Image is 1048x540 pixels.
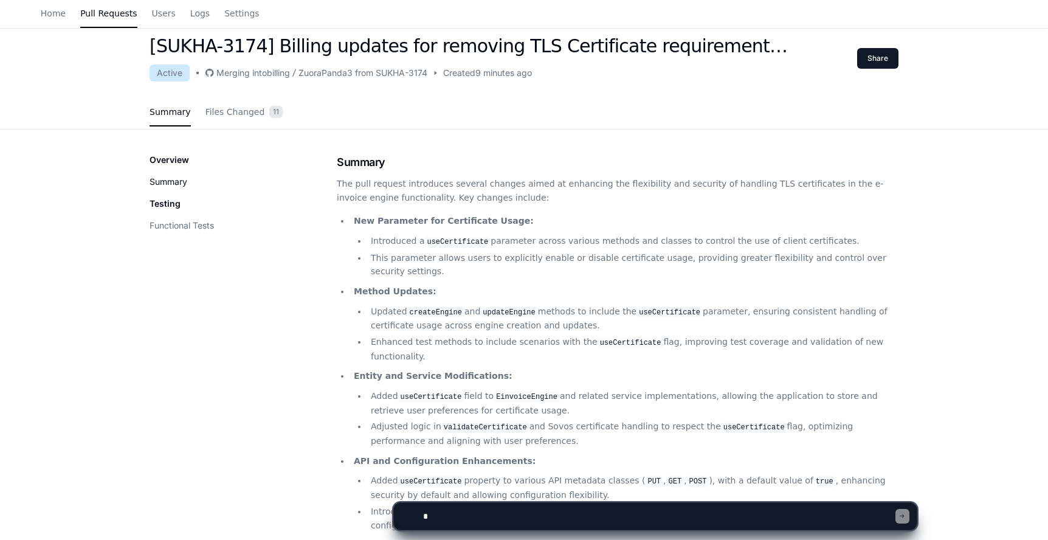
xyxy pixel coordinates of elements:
[636,307,703,318] code: useCertificate
[666,476,684,487] code: GET
[367,335,898,363] li: Enhanced test methods to include scenarios with the flag, improving test coverage and validation ...
[857,48,898,69] button: Share
[367,234,898,249] li: Introduced a parameter across various methods and classes to control the use of client certificates.
[494,392,560,403] code: EinvoiceEngine
[398,476,464,487] code: useCertificate
[398,392,464,403] code: useCertificate
[443,67,475,79] span: Created
[424,237,491,247] code: useCertificate
[598,337,664,348] code: useCertificate
[150,64,190,81] div: Active
[367,251,898,279] li: This parameter allows users to explicitly enable or disable certificate usage, providing greater ...
[269,106,283,118] span: 11
[267,67,290,79] div: billing
[205,108,265,116] span: Files Changed
[480,307,537,318] code: updateEngine
[150,108,191,116] span: Summary
[150,154,189,166] p: Overview
[813,476,836,487] code: true
[367,474,898,502] li: Added property to various API metadata classes ( , , ), with a default value of , enhancing secur...
[354,216,534,226] strong: New Parameter for Certificate Usage:
[367,420,898,448] li: Adjusted logic in and Sovos certificate handling to respect the flag, optimizing performance and ...
[367,305,898,333] li: Updated and methods to include the parameter, ensuring consistent handling of certificate usage a...
[337,154,898,171] h1: Summary
[367,389,898,417] li: Added field to and related service implementations, allowing the application to store and retriev...
[721,422,787,433] code: useCertificate
[354,456,536,466] strong: API and Configuration Enhancements:
[645,476,663,487] code: PUT
[687,476,709,487] code: POST
[216,67,267,79] div: Merging into
[367,505,898,533] li: Introduced a new field code for to support error handling and management of certificate-related c...
[80,10,137,17] span: Pull Requests
[152,10,176,17] span: Users
[41,10,66,17] span: Home
[298,67,427,79] div: ZuoraPanda3 from SUKHA-3174
[354,371,512,381] strong: Entity and Service Modifications:
[150,35,787,57] h1: [SUKHA-3174] Billing updates for removing TLS Certificate requirement…
[150,220,214,232] button: Functional Tests
[337,177,898,205] p: The pull request introduces several changes aimed at enhancing the flexibility and security of ha...
[354,286,436,296] strong: Method Updates:
[150,176,187,188] button: Summary
[441,422,529,433] code: validateCertificate
[224,10,259,17] span: Settings
[475,67,532,79] span: 9 minutes ago
[190,10,210,17] span: Logs
[407,307,464,318] code: createEngine
[150,198,181,210] p: Testing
